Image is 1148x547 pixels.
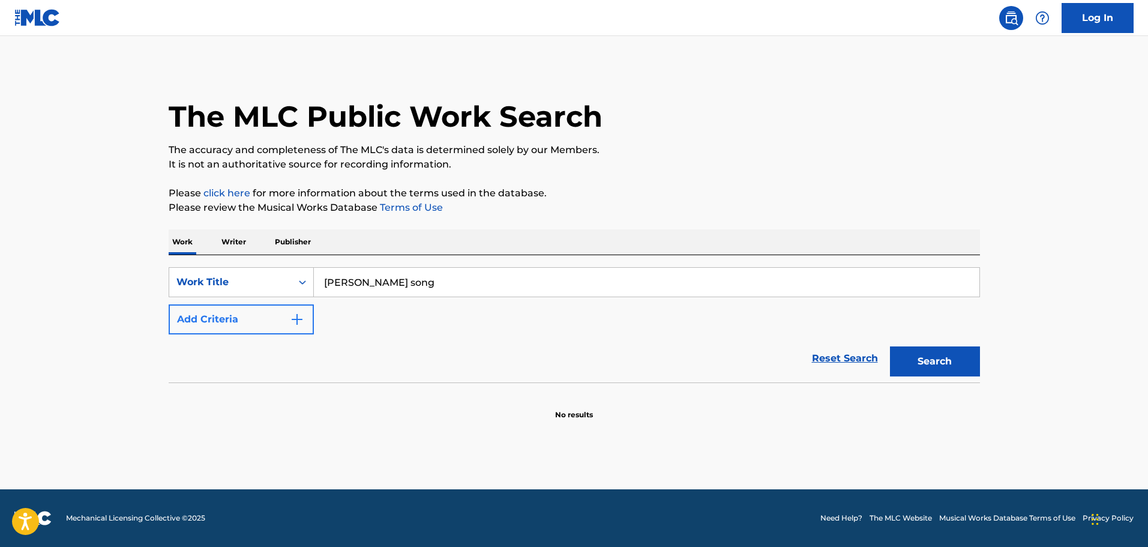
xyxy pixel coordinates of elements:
[14,9,61,26] img: MLC Logo
[218,229,250,255] p: Writer
[290,312,304,327] img: 9d2ae6d4665cec9f34b9.svg
[820,513,862,524] a: Need Help?
[1004,11,1018,25] img: search
[806,345,884,372] a: Reset Search
[999,6,1023,30] a: Public Search
[555,395,593,420] p: No results
[1088,489,1148,547] iframe: Chat Widget
[169,186,980,201] p: Please for more information about the terms used in the database.
[1030,6,1054,30] div: Help
[203,187,250,199] a: click here
[1083,513,1134,524] a: Privacy Policy
[169,267,980,382] form: Search Form
[169,143,980,157] p: The accuracy and completeness of The MLC's data is determined solely by our Members.
[169,201,980,215] p: Please review the Musical Works Database
[176,275,284,289] div: Work Title
[14,511,52,525] img: logo
[169,304,314,334] button: Add Criteria
[1062,3,1134,33] a: Log In
[169,98,603,134] h1: The MLC Public Work Search
[271,229,314,255] p: Publisher
[169,229,196,255] p: Work
[870,513,932,524] a: The MLC Website
[1092,501,1099,537] div: Drag
[890,346,980,376] button: Search
[169,157,980,172] p: It is not an authoritative source for recording information.
[939,513,1075,524] a: Musical Works Database Terms of Use
[1035,11,1050,25] img: help
[377,202,443,213] a: Terms of Use
[66,513,205,524] span: Mechanical Licensing Collective © 2025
